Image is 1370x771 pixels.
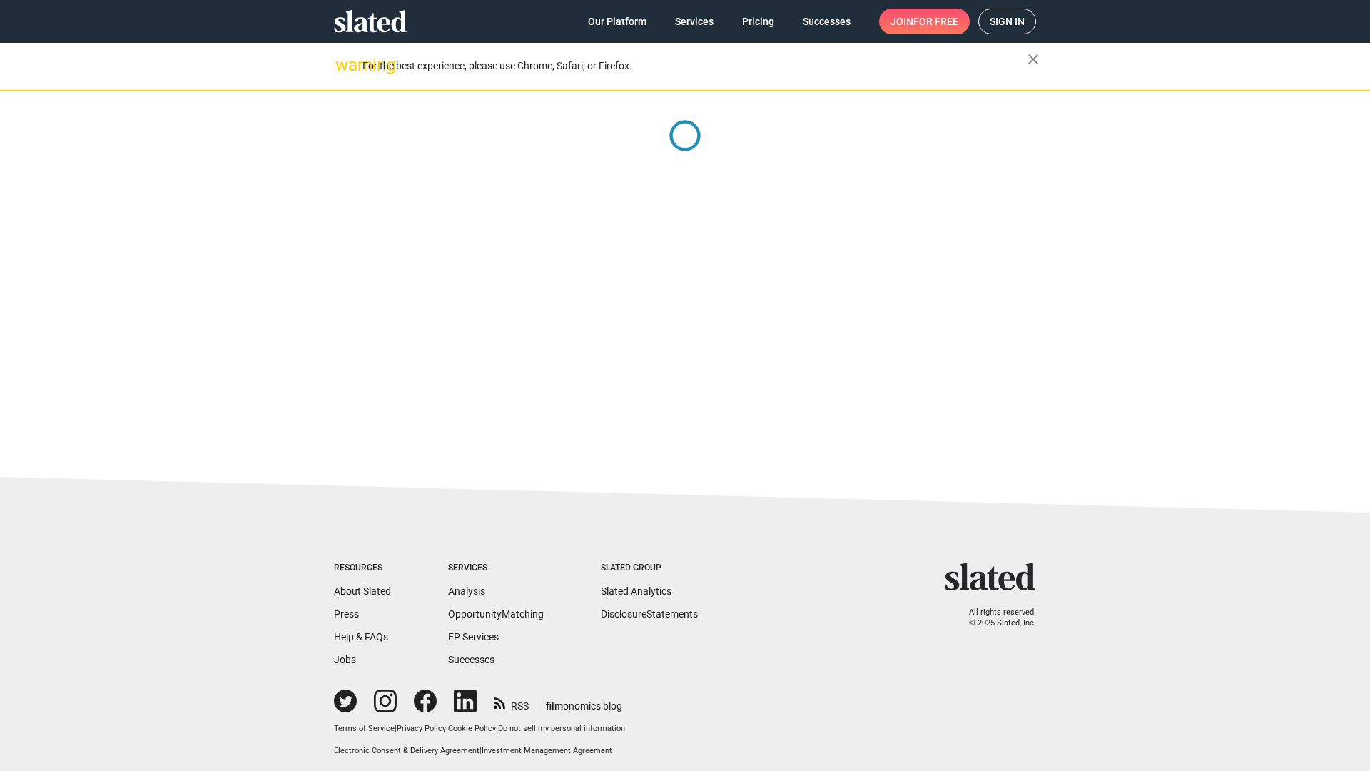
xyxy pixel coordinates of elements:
[448,585,485,597] a: Analysis
[448,608,544,620] a: OpportunityMatching
[577,9,658,34] a: Our Platform
[334,608,359,620] a: Press
[448,724,496,733] a: Cookie Policy
[334,654,356,665] a: Jobs
[546,700,563,712] span: film
[334,724,395,733] a: Terms of Service
[601,585,671,597] a: Slated Analytics
[448,563,544,574] div: Services
[742,9,774,34] span: Pricing
[731,9,786,34] a: Pricing
[479,746,482,755] span: |
[482,746,612,755] a: Investment Management Agreement
[362,56,1027,76] div: For the best experience, please use Chrome, Safari, or Firefox.
[588,9,646,34] span: Our Platform
[496,724,498,733] span: |
[913,9,958,34] span: for free
[335,56,352,74] mat-icon: warning
[498,724,625,735] button: Do not sell my personal information
[601,563,698,574] div: Slated Group
[954,608,1036,628] p: All rights reserved. © 2025 Slated, Inc.
[546,688,622,713] a: filmonomics blog
[395,724,397,733] span: |
[334,631,388,642] a: Help & FAQs
[791,9,862,34] a: Successes
[890,9,958,34] span: Join
[990,9,1025,34] span: Sign in
[879,9,970,34] a: Joinfor free
[803,9,851,34] span: Successes
[334,563,391,574] div: Resources
[448,631,499,642] a: EP Services
[448,654,494,665] a: Successes
[1025,51,1042,68] mat-icon: close
[334,585,391,597] a: About Slated
[978,9,1036,34] a: Sign in
[601,608,698,620] a: DisclosureStatements
[494,691,529,713] a: RSS
[446,724,448,733] span: |
[334,746,479,755] a: Electronic Consent & Delivery Agreement
[675,9,714,34] span: Services
[664,9,725,34] a: Services
[397,724,446,733] a: Privacy Policy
